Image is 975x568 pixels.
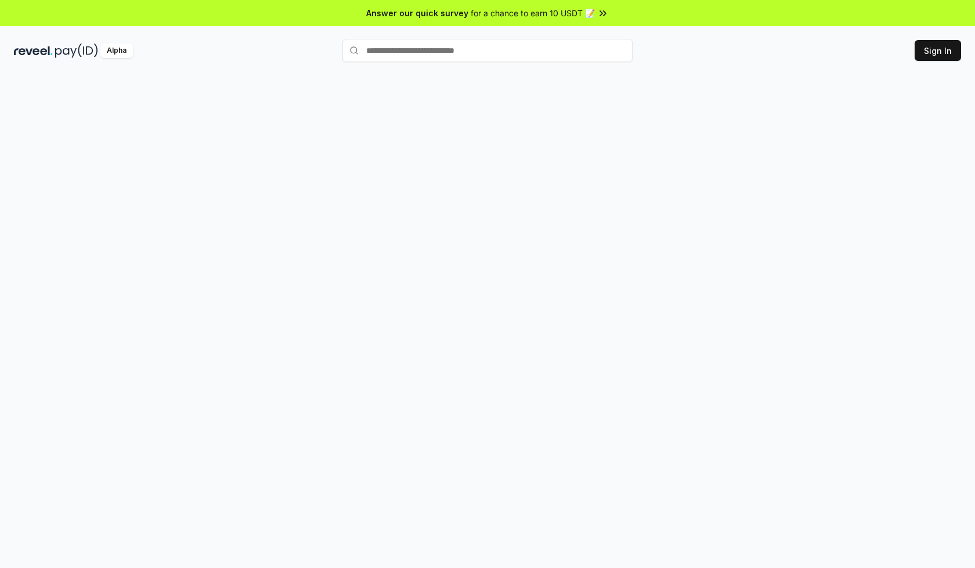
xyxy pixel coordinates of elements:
[14,44,53,58] img: reveel_dark
[471,7,595,19] span: for a chance to earn 10 USDT 📝
[366,7,468,19] span: Answer our quick survey
[55,44,98,58] img: pay_id
[100,44,133,58] div: Alpha
[915,40,961,61] button: Sign In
